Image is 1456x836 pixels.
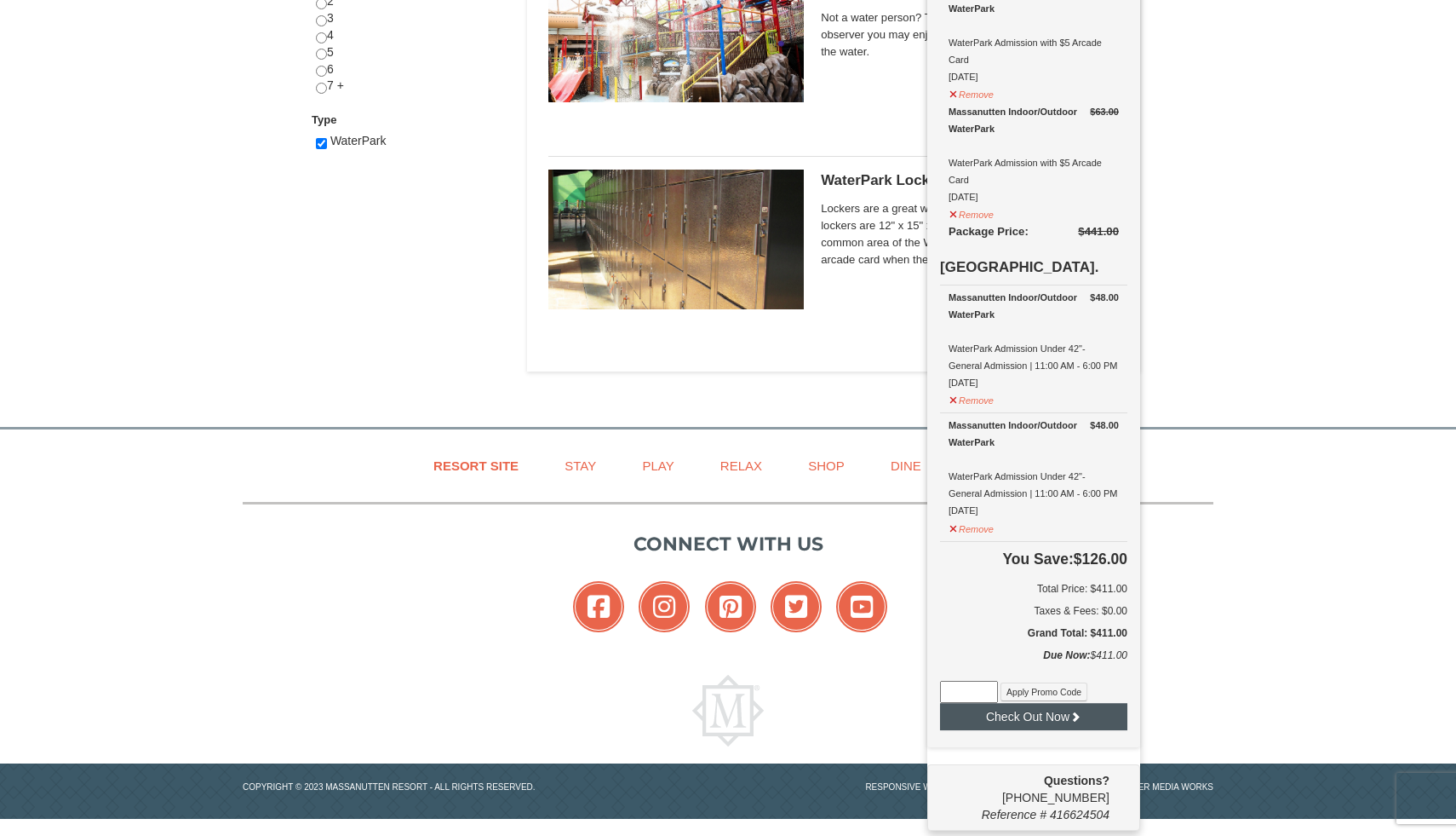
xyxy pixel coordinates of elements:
div: $411.00 [940,647,1127,681]
span: Lockers are a great way to keep your valuables safe. The lockers are 12" x 15" x 18" in size and ... [821,200,1119,268]
strong: [GEOGRAPHIC_DATA]. [940,259,1098,275]
div: WaterPark Admission with $5 Arcade Card [DATE] [949,103,1119,205]
strong: $48.00 [1090,417,1119,434]
p: Copyright © 2023 Massanutten Resort - All Rights Reserved. [230,781,728,793]
a: Dine [869,447,943,485]
h6: Total Price: $411.00 [940,580,1127,597]
span: Not a water person? Then this ticket is just for you. As an observer you may enjoy the WaterPark ... [821,9,1119,61]
del: $63.00 [1090,107,1119,117]
div: WaterPark Admission Under 42"- General Admission | 11:00 AM - 6:00 PM [DATE] [949,289,1119,391]
span: Reference # [982,808,1046,822]
button: Remove [949,202,995,223]
p: Connect with us [243,530,1213,558]
a: Responsive website design and development by Propeller Media Works [865,782,1213,792]
span: WaterPark [330,134,387,147]
button: Remove [949,388,995,409]
a: Play [621,447,695,485]
span: 416624504 [1050,808,1109,822]
img: Massanutten Resort Logo [692,675,764,747]
a: Relax [699,447,783,485]
h5: Grand Total: $411.00 [940,625,1127,642]
div: Massanutten Indoor/Outdoor WaterPark [949,417,1119,451]
a: Resort Site [412,447,540,485]
strong: Due Now: [1043,649,1090,661]
button: Apply Promo Code [1000,683,1087,701]
div: WaterPark Admission Under 42"- General Admission | 11:00 AM - 6:00 PM [DATE] [949,417,1119,519]
button: Check Out Now [940,703,1127,730]
strong: Questions? [1044,774,1109,787]
span: Package Price: [949,225,1029,238]
button: Remove [949,516,995,538]
strong: $48.00 [1090,289,1119,306]
div: Massanutten Indoor/Outdoor WaterPark [949,289,1119,323]
div: Massanutten Indoor/Outdoor WaterPark [949,103,1119,137]
del: $441.00 [1078,225,1119,238]
div: Taxes & Fees: $0.00 [940,602,1127,620]
a: Shop [787,447,866,485]
a: Stay [543,447,617,485]
span: You Save: [1002,551,1073,568]
strong: Type [312,113,336,126]
img: 6619917-1005-d92ad057.png [548,170,804,309]
button: Remove [949,82,995,103]
h4: $126.00 [940,551,1127,568]
h5: WaterPark Locker Rental [821,172,1119,189]
span: [PHONE_NUMBER] [940,772,1109,804]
